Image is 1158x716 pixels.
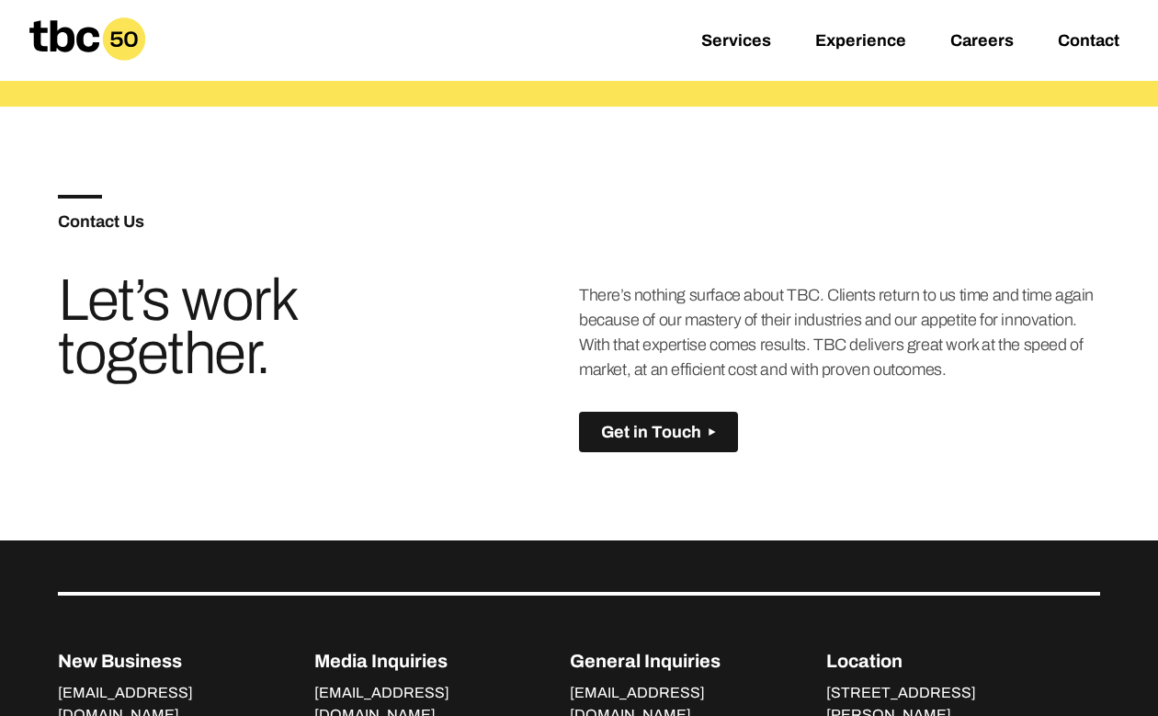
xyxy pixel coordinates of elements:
[579,283,1100,382] p: There’s nothing surface about TBC. Clients return to us time and time again because of our master...
[314,647,571,675] p: Media Inquiries
[701,31,771,53] a: Services
[58,274,405,381] h3: Let’s work together.
[1058,31,1119,53] a: Contact
[15,53,160,73] a: Home
[58,647,314,675] p: New Business
[826,647,1100,675] p: Location
[950,31,1014,53] a: Careers
[570,647,826,675] p: General Inquiries
[815,31,906,53] a: Experience
[58,213,579,230] h5: Contact Us
[601,423,701,442] span: Get in Touch
[579,412,738,453] button: Get in Touch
